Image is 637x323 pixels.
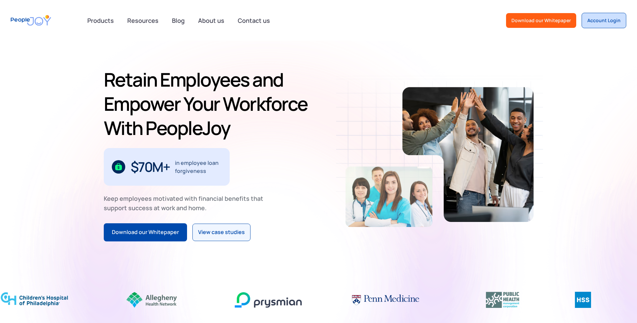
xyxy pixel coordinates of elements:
[104,223,187,241] a: Download our Whitepaper
[506,13,576,28] a: Download our Whitepaper
[131,161,170,172] div: $70M+
[104,148,230,186] div: 1 / 3
[112,228,179,237] div: Download our Whitepaper
[11,11,51,30] a: home
[192,224,251,241] a: View case studies
[123,13,163,28] a: Resources
[104,194,269,213] div: Keep employees motivated with financial benefits that support success at work and home.
[198,228,245,237] div: View case studies
[346,167,433,227] img: Retain-Employees-PeopleJoy
[175,159,222,175] div: in employee loan forgiveness
[511,17,571,24] div: Download our Whitepaper
[234,13,274,28] a: Contact us
[168,13,189,28] a: Blog
[587,17,621,24] div: Account Login
[402,87,534,222] img: Retain-Employees-PeopleJoy
[194,13,228,28] a: About us
[83,14,118,27] div: Products
[104,67,316,140] h1: Retain Employees and Empower Your Workforce With PeopleJoy
[582,13,626,28] a: Account Login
